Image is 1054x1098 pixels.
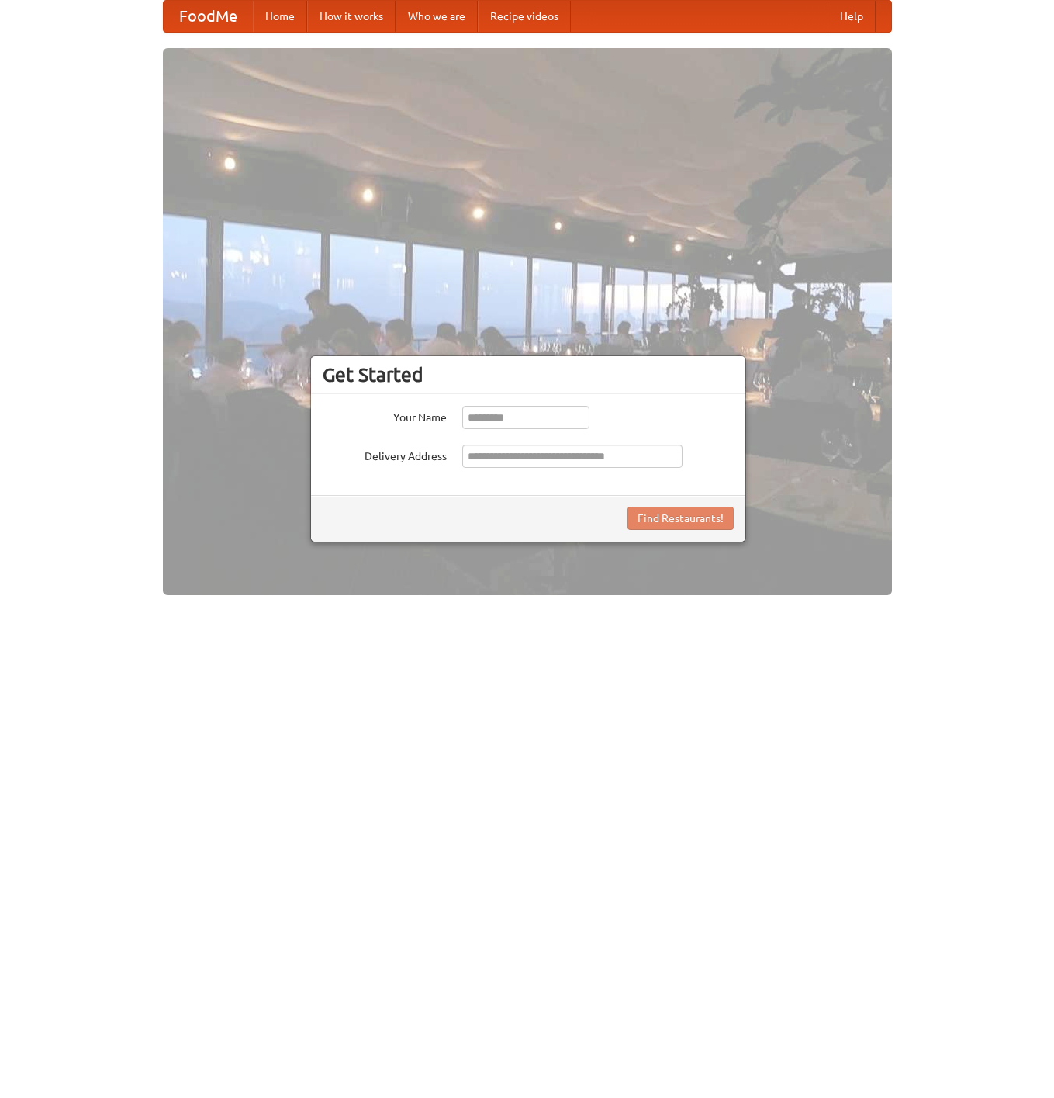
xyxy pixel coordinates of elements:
[323,445,447,464] label: Delivery Address
[323,406,447,425] label: Your Name
[828,1,876,32] a: Help
[253,1,307,32] a: Home
[164,1,253,32] a: FoodMe
[307,1,396,32] a: How it works
[396,1,478,32] a: Who we are
[323,363,734,386] h3: Get Started
[478,1,571,32] a: Recipe videos
[627,507,734,530] button: Find Restaurants!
